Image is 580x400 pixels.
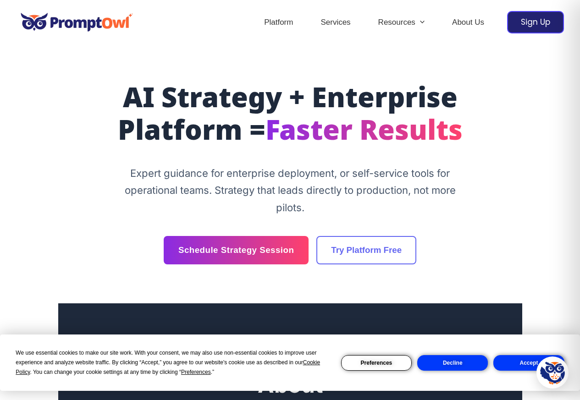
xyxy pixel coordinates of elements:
a: About Us [438,6,498,38]
span: Preferences [181,369,211,375]
button: Accept [493,355,564,371]
span: Faster Results [265,115,463,150]
a: Try Platform Free [316,236,416,264]
img: promptowl.ai logo [16,6,138,38]
p: Expert guidance for enterprise deployment, or self-service tools for operational teams. Strategy ... [118,165,462,217]
button: Decline [417,355,488,371]
a: Services [307,6,364,38]
a: Schedule Strategy Session [164,236,309,264]
a: Sign Up [507,11,564,33]
div: We use essential cookies to make our site work. With your consent, we may also use non-essential ... [16,348,330,377]
h1: AI Strategy + Enterprise Platform = [74,84,507,149]
img: Hootie - PromptOwl AI Assistant [540,360,565,385]
nav: Site Navigation: Header [250,6,498,38]
button: Preferences [341,355,412,371]
span: Menu Toggle [415,6,425,38]
a: ResourcesMenu Toggle [365,6,438,38]
a: Platform [250,6,307,38]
